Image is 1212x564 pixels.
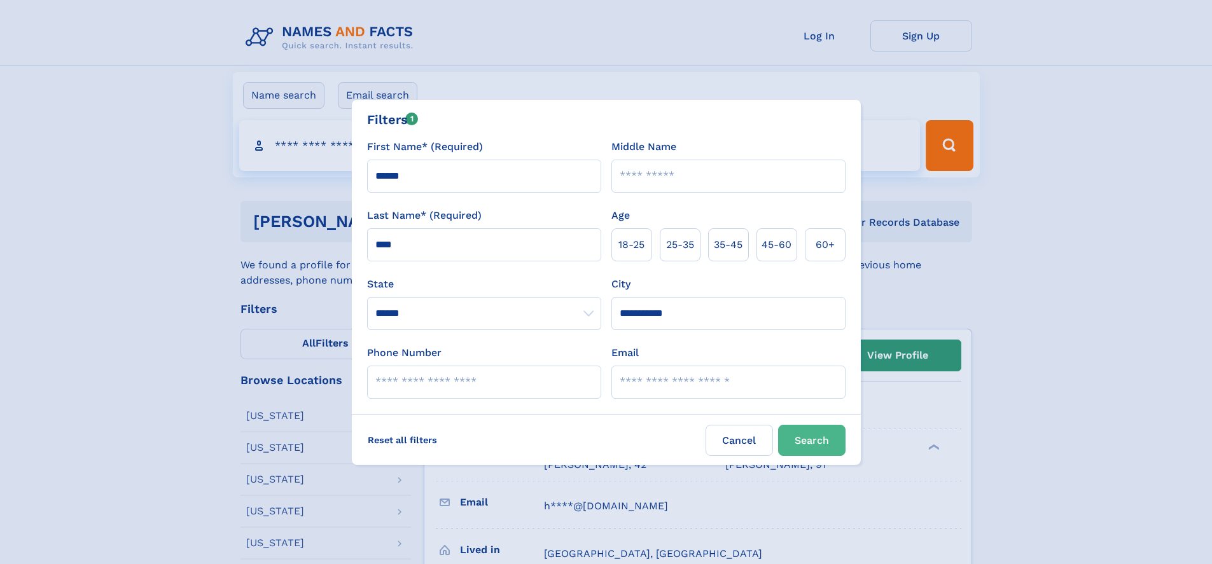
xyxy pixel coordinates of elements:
[367,345,442,361] label: Phone Number
[666,237,694,252] span: 25‑35
[618,237,644,252] span: 18‑25
[611,277,630,292] label: City
[367,208,482,223] label: Last Name* (Required)
[706,425,773,456] label: Cancel
[611,208,630,223] label: Age
[611,345,639,361] label: Email
[367,110,419,129] div: Filters
[359,425,445,455] label: Reset all filters
[367,139,483,155] label: First Name* (Required)
[714,237,742,252] span: 35‑45
[611,139,676,155] label: Middle Name
[778,425,846,456] button: Search
[762,237,791,252] span: 45‑60
[367,277,601,292] label: State
[816,237,835,252] span: 60+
